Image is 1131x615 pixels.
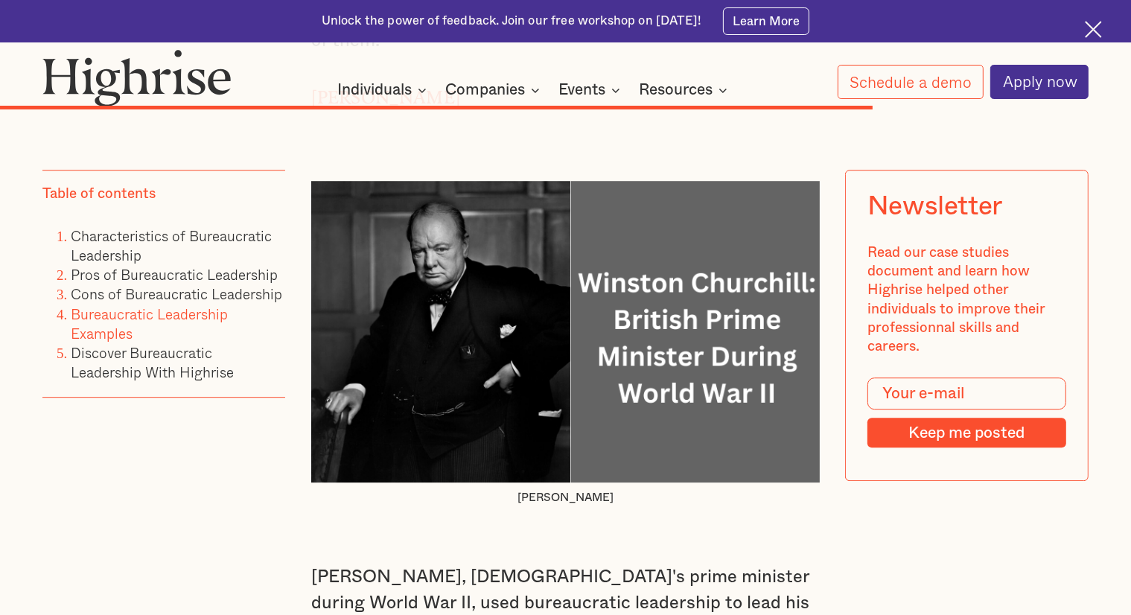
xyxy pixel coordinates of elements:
[867,418,1066,448] input: Keep me posted
[42,49,232,106] img: Highrise logo
[311,513,819,540] p: ‍
[71,264,278,285] a: Pros of Bureaucratic Leadership
[639,81,713,99] div: Resources
[71,284,282,305] a: Cons of Bureaucratic Leadership
[867,243,1066,356] div: Read our case studies document and learn how Highrise helped other individuals to improve their p...
[71,303,228,344] a: Bureaucratic Leadership Examples
[445,81,544,99] div: Companies
[311,181,819,482] img: Winston Churchill
[1085,21,1102,38] img: Cross icon
[867,377,1066,447] form: Modal Form
[71,225,272,266] a: Characteristics of Bureaucratic Leadership
[558,81,625,99] div: Events
[639,81,732,99] div: Resources
[71,342,234,383] a: Discover Bureaucratic Leadership With Highrise
[838,65,984,99] a: Schedule a demo
[42,185,156,203] div: Table of contents
[867,377,1066,410] input: Your e-mail
[337,81,412,99] div: Individuals
[990,65,1089,100] a: Apply now
[558,81,605,99] div: Events
[311,491,819,506] figcaption: [PERSON_NAME]
[445,81,525,99] div: Companies
[867,191,1002,222] div: Newsletter
[337,81,431,99] div: Individuals
[322,13,701,30] div: Unlock the power of feedback. Join our free workshop on [DATE]!
[723,7,810,34] a: Learn More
